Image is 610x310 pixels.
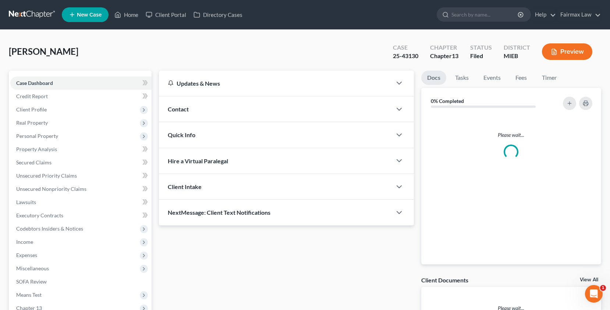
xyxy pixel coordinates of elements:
a: Client Portal [142,8,190,21]
span: Secured Claims [16,159,52,165]
span: NextMessage: Client Text Notifications [168,209,270,216]
span: Unsecured Priority Claims [16,172,77,179]
span: Credit Report [16,93,48,99]
span: Client Profile [16,106,47,113]
span: Property Analysis [16,146,57,152]
span: Means Test [16,292,42,298]
span: Codebtors Insiders & Notices [16,225,83,232]
strong: 0% Completed [431,98,464,104]
div: District [504,43,530,52]
div: Chapter [430,52,458,60]
span: Case Dashboard [16,80,53,86]
a: Directory Cases [190,8,246,21]
span: Income [16,239,33,245]
a: View All [580,277,598,282]
a: Timer [536,71,563,85]
a: SOFA Review [10,275,152,288]
a: Lawsuits [10,196,152,209]
div: Client Documents [421,276,468,284]
span: Quick Info [168,131,195,138]
a: Unsecured Nonpriority Claims [10,182,152,196]
div: Chapter [430,43,458,52]
a: Tasks [449,71,475,85]
a: Events [478,71,507,85]
span: 13 [452,52,458,59]
p: Please wait... [427,131,595,139]
div: MIEB [504,52,530,60]
iframe: Intercom live chat [585,285,603,303]
span: Personal Property [16,133,58,139]
a: Fees [510,71,533,85]
span: Contact [168,106,189,113]
a: Fairmax Law [557,8,601,21]
a: Property Analysis [10,143,152,156]
div: Updates & News [168,79,383,87]
span: New Case [77,12,102,18]
span: Client Intake [168,183,202,190]
button: Preview [542,43,592,60]
div: 25-43130 [393,52,418,60]
span: Miscellaneous [16,265,49,271]
span: 1 [600,285,606,291]
span: SOFA Review [16,278,47,285]
span: Expenses [16,252,37,258]
span: Executory Contracts [16,212,63,218]
a: Case Dashboard [10,76,152,90]
div: Filed [470,52,492,60]
a: Executory Contracts [10,209,152,222]
a: Docs [421,71,446,85]
div: Status [470,43,492,52]
span: Real Property [16,120,48,126]
span: Lawsuits [16,199,36,205]
div: Case [393,43,418,52]
a: Unsecured Priority Claims [10,169,152,182]
input: Search by name... [451,8,519,21]
a: Secured Claims [10,156,152,169]
a: Credit Report [10,90,152,103]
a: Help [531,8,556,21]
span: Unsecured Nonpriority Claims [16,186,86,192]
span: Hire a Virtual Paralegal [168,157,228,164]
a: Home [111,8,142,21]
span: [PERSON_NAME] [9,46,78,57]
